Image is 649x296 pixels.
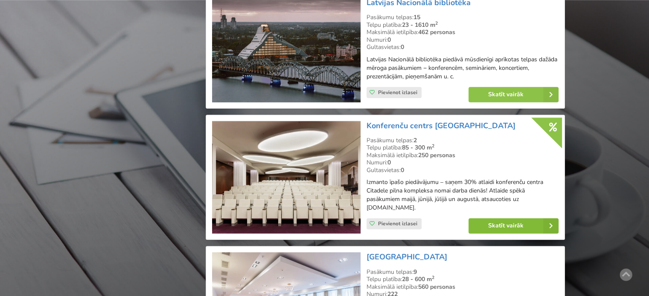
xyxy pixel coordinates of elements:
strong: 462 personas [418,28,455,36]
div: Telpu platība: [367,276,559,283]
p: Latvijas Nacionālā bibliotēka piedāvā mūsdienīgi aprīkotas telpas dažāda mēroga pasākumiem − konf... [367,55,559,81]
strong: 28 - 600 m [402,275,434,283]
strong: 15 [413,13,420,21]
span: Pievienot izlasei [378,220,417,227]
div: Maksimālā ietilpība: [367,283,559,291]
div: Telpu platība: [367,144,559,152]
strong: 85 - 300 m [402,144,434,152]
a: Skatīt vairāk [469,218,559,233]
div: Gultasvietas: [367,167,559,174]
img: Konferenču centrs | Rīga | Konferenču centrs Citadele [212,121,360,234]
a: Skatīt vairāk [469,87,559,102]
a: [GEOGRAPHIC_DATA] [367,252,447,262]
strong: 0 [387,158,391,167]
strong: 0 [401,43,404,51]
sup: 2 [435,20,438,26]
strong: 2 [413,136,417,144]
strong: 250 personas [418,151,455,159]
p: Izmanto īpašo piedāvājumu – saņem 30% atlaidi konferenču centra Citadele pilna kompleksa nomai da... [367,178,559,212]
div: Maksimālā ietilpība: [367,29,559,36]
div: Pasākumu telpas: [367,268,559,276]
span: Pievienot izlasei [378,89,417,96]
strong: 560 personas [418,283,455,291]
strong: 23 - 1610 m [402,21,438,29]
div: Numuri: [367,159,559,167]
div: Gultasvietas: [367,43,559,51]
sup: 2 [432,143,434,149]
div: Pasākumu telpas: [367,14,559,21]
strong: 0 [401,166,404,174]
div: Pasākumu telpas: [367,137,559,144]
div: Telpu platība: [367,21,559,29]
sup: 2 [432,274,434,281]
div: Maksimālā ietilpība: [367,152,559,159]
strong: 0 [387,36,391,44]
strong: 9 [413,268,417,276]
div: Numuri: [367,36,559,44]
a: Konferenču centrs [GEOGRAPHIC_DATA] [367,121,515,131]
